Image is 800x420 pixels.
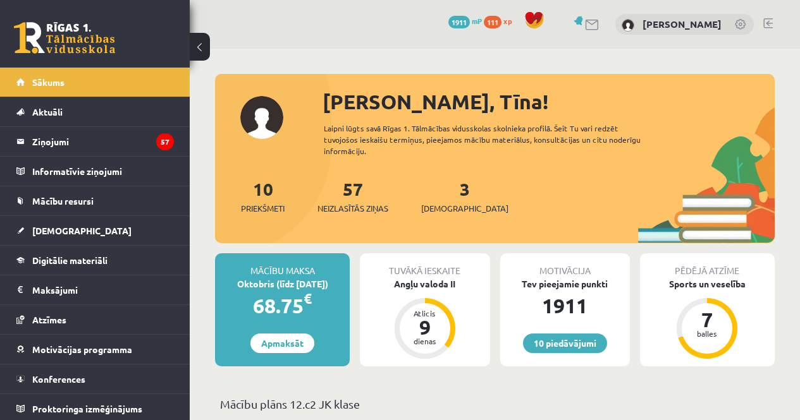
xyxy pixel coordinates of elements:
[323,87,775,117] div: [PERSON_NAME], Tīna!
[324,123,660,157] div: Laipni lūgts savā Rīgas 1. Tālmācības vidusskolas skolnieka profilā. Šeit Tu vari redzēt tuvojošo...
[317,177,388,215] a: 57Neizlasītās ziņas
[500,253,630,277] div: Motivācija
[448,16,482,26] a: 1911 mP
[421,202,508,215] span: [DEMOGRAPHIC_DATA]
[484,16,502,28] span: 111
[14,22,115,54] a: Rīgas 1. Tālmācības vidusskola
[16,216,174,245] a: [DEMOGRAPHIC_DATA]
[643,18,722,30] a: [PERSON_NAME]
[32,106,63,117] span: Aktuāli
[220,395,770,412] p: Mācību plāns 12.c2 JK klase
[360,277,489,361] a: Angļu valoda II Atlicis 9 dienas
[16,246,174,275] a: Digitālie materiāli
[500,291,630,321] div: 1911
[32,314,66,325] span: Atzīmes
[16,68,174,97] a: Sākums
[523,333,607,353] a: 10 piedāvājumi
[32,403,142,414] span: Proktoringa izmēģinājums
[16,305,174,334] a: Atzīmes
[156,133,174,150] i: 57
[16,127,174,156] a: Ziņojumi57
[406,337,444,345] div: dienas
[16,335,174,364] a: Motivācijas programma
[32,76,65,88] span: Sākums
[16,157,174,186] a: Informatīvie ziņojumi
[688,309,726,330] div: 7
[304,289,312,308] span: €
[32,157,174,186] legend: Informatīvie ziņojumi
[16,97,174,126] a: Aktuāli
[484,16,518,26] a: 111 xp
[215,291,350,321] div: 68.75
[688,330,726,337] div: balles
[16,186,174,215] a: Mācību resursi
[448,16,470,28] span: 1911
[640,277,775,361] a: Sports un veselība 7 balles
[421,177,508,215] a: 3[DEMOGRAPHIC_DATA]
[32,127,174,156] legend: Ziņojumi
[32,225,132,236] span: [DEMOGRAPHIC_DATA]
[32,195,94,207] span: Mācību resursi
[16,275,174,304] a: Maksājumi
[622,19,634,32] img: Tīna Tauriņa
[640,277,775,291] div: Sports un veselība
[215,277,350,291] div: Oktobris (līdz [DATE])
[317,202,388,215] span: Neizlasītās ziņas
[360,277,489,291] div: Angļu valoda II
[215,253,350,277] div: Mācību maksa
[640,253,775,277] div: Pēdējā atzīme
[472,16,482,26] span: mP
[503,16,512,26] span: xp
[32,255,108,266] span: Digitālie materiāli
[406,309,444,317] div: Atlicis
[32,344,132,355] span: Motivācijas programma
[360,253,489,277] div: Tuvākā ieskaite
[241,202,285,215] span: Priekšmeti
[500,277,630,291] div: Tev pieejamie punkti
[16,364,174,393] a: Konferences
[32,373,85,385] span: Konferences
[32,275,174,304] legend: Maksājumi
[406,317,444,337] div: 9
[241,177,285,215] a: 10Priekšmeti
[250,333,314,353] a: Apmaksāt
